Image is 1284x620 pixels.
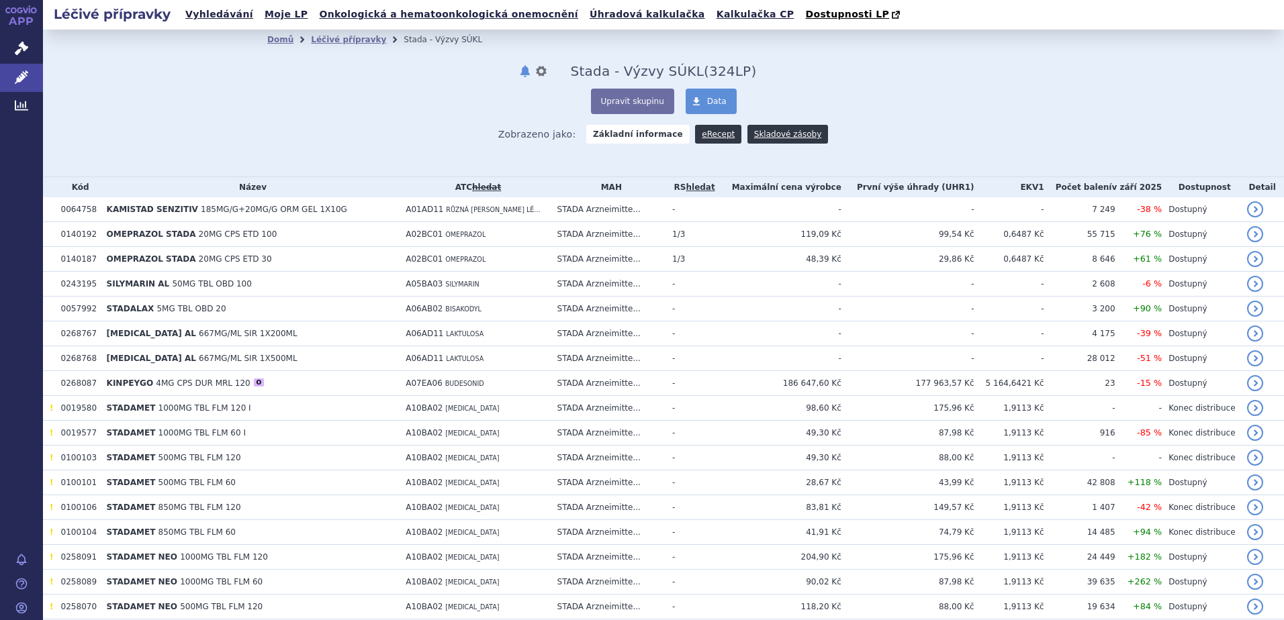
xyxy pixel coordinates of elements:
[841,570,974,595] td: 87,98 Kč
[666,346,717,371] td: -
[571,63,704,79] span: Stada - Výzvy SÚKL
[1137,378,1162,388] span: -15 %
[406,229,443,239] span: A02BC01
[1162,396,1240,421] td: Konec distribuce
[717,470,841,495] td: 28,67 Kč
[695,125,741,144] a: eRecept
[1128,576,1162,586] span: +262 %
[1247,375,1263,391] a: detail
[841,396,974,421] td: 175,96 Kč
[551,272,666,297] td: STADA Arzneimitte...
[54,222,100,247] td: 0140192
[1133,254,1162,264] span: +61 %
[446,330,484,338] span: LAKTULOSA
[1162,222,1240,247] td: Dostupný
[974,272,1044,297] td: -
[974,520,1044,545] td: 1,9113 Kč
[586,125,690,144] strong: Základní informace
[406,527,443,537] span: A10BA02
[666,321,717,346] td: -
[1247,301,1263,317] a: detail
[445,554,499,561] span: [MEDICAL_DATA]
[201,205,347,214] span: 185MG/G+20MG/G ORM GEL 1X10G
[686,89,737,114] a: Data
[445,380,484,387] span: BUDESONID
[704,63,756,79] span: ( LP)
[1044,247,1115,272] td: 8 646
[974,321,1044,346] td: -
[666,520,717,545] td: -
[974,371,1044,396] td: 5 164,6421 Kč
[717,421,841,446] td: 49,30 Kč
[551,595,666,619] td: STADA Arzneimitte...
[406,403,443,413] span: A10BA02
[717,177,841,197] th: Maximální cena výrobce
[1133,601,1162,611] span: +84 %
[445,280,479,288] span: SILYMARIN
[1133,303,1162,313] span: +90 %
[841,346,974,371] td: -
[551,570,666,595] td: STADA Arzneimitte...
[717,297,841,321] td: -
[841,545,974,570] td: 175,96 Kč
[199,354,297,363] span: 667MG/ML SIR 1X500ML
[1044,177,1162,197] th: Počet balení
[974,396,1044,421] td: 1,9113 Kč
[1044,545,1115,570] td: 24 449
[445,529,499,536] span: [MEDICAL_DATA]
[54,272,100,297] td: 0243195
[172,279,251,289] span: 50MG TBL OBD 100
[717,495,841,520] td: 83,81 Kč
[841,197,974,222] td: -
[551,177,666,197] th: MAH
[801,5,907,24] a: Dostupnosti LP
[498,125,576,144] span: Zobrazeno jako:
[1128,552,1162,562] span: +182 %
[551,321,666,346] td: STADA Arzneimitte...
[666,396,717,421] td: -
[518,63,532,79] button: notifikace
[707,97,727,106] span: Data
[666,595,717,619] td: -
[1044,495,1115,520] td: 1 407
[974,446,1044,470] td: 1,9113 Kč
[974,177,1044,197] th: EKV1
[1044,297,1115,321] td: 3 200
[406,552,443,562] span: A10BA02
[107,229,196,239] span: OMEPRAZOL STADA
[50,453,53,462] span: Tento přípravek má DNC/DoÚ.
[1162,446,1240,470] td: Konec distribuce
[974,495,1044,520] td: 1,9113 Kč
[54,396,100,421] td: 0019580
[666,272,717,297] td: -
[107,254,196,264] span: OMEPRAZOL STADA
[107,577,177,586] span: STADAMET NEO
[1044,446,1115,470] td: -
[180,552,268,562] span: 1000MG TBL FLM 120
[158,503,241,512] span: 850MG TBL FLM 120
[445,429,499,437] span: [MEDICAL_DATA]
[1128,477,1162,487] span: +118 %
[472,183,501,192] del: hledat
[1142,278,1162,289] span: -6 %
[54,446,100,470] td: 0100103
[717,197,841,222] td: -
[107,453,156,462] span: STADAMET
[841,272,974,297] td: -
[158,478,236,487] span: 500MG TBL FLM 60
[1162,595,1240,619] td: Dostupný
[107,403,156,413] span: STADAMET
[54,570,100,595] td: 0258089
[54,346,100,371] td: 0268768
[445,603,499,611] span: [MEDICAL_DATA]
[107,552,177,562] span: STADAMET NEO
[666,421,717,446] td: -
[1247,499,1263,515] a: detail
[666,470,717,495] td: -
[717,371,841,396] td: 186 647,60 Kč
[54,595,100,619] td: 0258070
[445,479,499,486] span: [MEDICAL_DATA]
[974,297,1044,321] td: -
[254,378,265,386] div: O
[54,197,100,222] td: 0064758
